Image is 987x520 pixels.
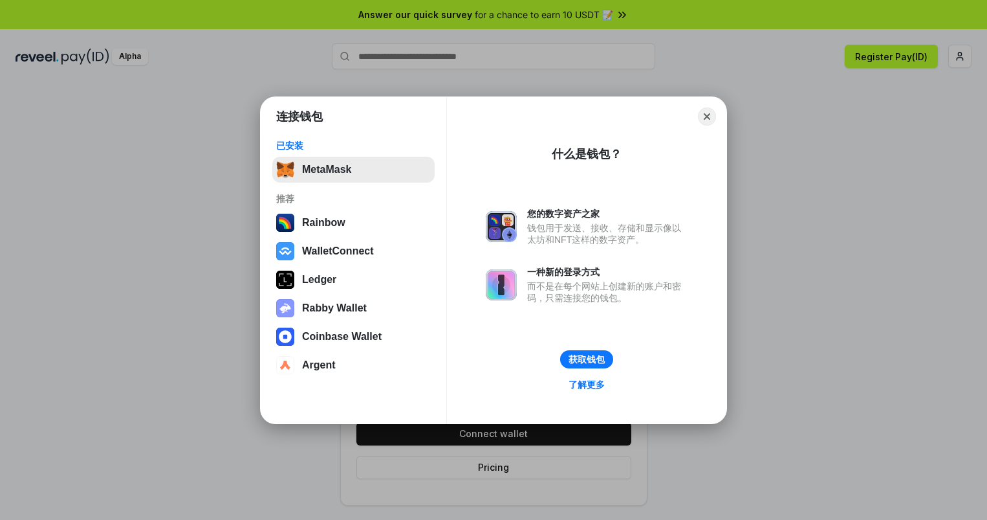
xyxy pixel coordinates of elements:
div: 您的数字资产之家 [527,208,688,220]
button: Close [698,107,716,126]
img: svg+xml,%3Csvg%20width%3D%2228%22%20height%3D%2228%22%20viewBox%3D%220%200%2028%2028%22%20fill%3D... [276,242,294,260]
div: 而不是在每个网站上创建新的账户和密码，只需连接您的钱包。 [527,280,688,304]
button: Coinbase Wallet [272,324,435,350]
div: Ledger [302,274,336,286]
img: svg+xml,%3Csvg%20fill%3D%22none%22%20height%3D%2233%22%20viewBox%3D%220%200%2035%2033%22%20width%... [276,161,294,179]
button: Rainbow [272,210,435,236]
div: 已安装 [276,140,431,152]
div: 获取钱包 [569,354,605,365]
button: Ledger [272,267,435,293]
div: 推荐 [276,193,431,205]
button: Argent [272,352,435,378]
button: Rabby Wallet [272,295,435,321]
img: svg+xml,%3Csvg%20xmlns%3D%22http%3A%2F%2Fwww.w3.org%2F2000%2Fsvg%22%20fill%3D%22none%22%20viewBox... [276,299,294,317]
img: svg+xml,%3Csvg%20width%3D%2228%22%20height%3D%2228%22%20viewBox%3D%220%200%2028%2028%22%20fill%3D... [276,328,294,346]
div: Rabby Wallet [302,302,367,314]
div: 钱包用于发送、接收、存储和显示像以太坊和NFT这样的数字资产。 [527,222,688,245]
img: svg+xml,%3Csvg%20xmlns%3D%22http%3A%2F%2Fwww.w3.org%2F2000%2Fsvg%22%20fill%3D%22none%22%20viewBox... [486,269,517,300]
div: 一种新的登录方式 [527,266,688,278]
div: MetaMask [302,164,351,175]
img: svg+xml,%3Csvg%20xmlns%3D%22http%3A%2F%2Fwww.w3.org%2F2000%2Fsvg%22%20width%3D%2228%22%20height%3... [276,271,294,289]
img: svg+xml,%3Csvg%20width%3D%2228%22%20height%3D%2228%22%20viewBox%3D%220%200%2028%2028%22%20fill%3D... [276,356,294,374]
h1: 连接钱包 [276,109,323,124]
img: svg+xml,%3Csvg%20xmlns%3D%22http%3A%2F%2Fwww.w3.org%2F2000%2Fsvg%22%20fill%3D%22none%22%20viewBox... [486,211,517,242]
div: WalletConnect [302,245,374,257]
div: Argent [302,359,336,371]
button: 获取钱包 [560,350,613,368]
div: Rainbow [302,217,345,229]
a: 了解更多 [561,376,613,393]
button: WalletConnect [272,238,435,264]
div: 了解更多 [569,379,605,390]
img: svg+xml,%3Csvg%20width%3D%22120%22%20height%3D%22120%22%20viewBox%3D%220%200%20120%20120%22%20fil... [276,214,294,232]
div: Coinbase Wallet [302,331,382,343]
div: 什么是钱包？ [552,146,622,162]
button: MetaMask [272,157,435,183]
